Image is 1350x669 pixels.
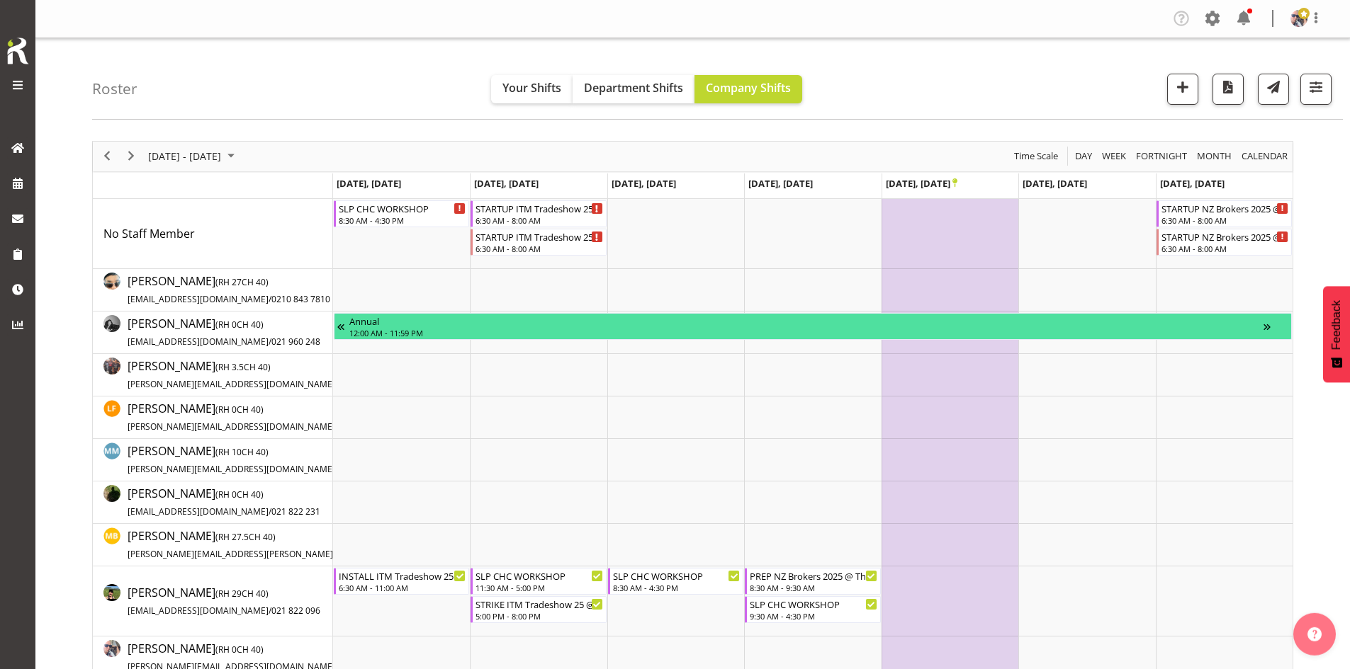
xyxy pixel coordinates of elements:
span: [EMAIL_ADDRESS][DOMAIN_NAME] [128,605,269,617]
h4: Roster [92,81,137,97]
span: RH 27 [218,276,242,288]
div: SLP CHC WORKSHOP [613,568,740,583]
span: / [269,293,271,305]
div: STARTUP ITM Tradeshow 25 @ [PERSON_NAME] On Site @ 0700 [476,201,602,215]
td: Aof Anujarawat resource [93,269,333,311]
span: [DATE], [DATE] [474,177,539,190]
span: RH 3.5 [218,361,244,373]
a: [PERSON_NAME](RH 0CH 40)[PERSON_NAME][EMAIL_ADDRESS][DOMAIN_NAME] [128,400,387,434]
div: 6:30 AM - 8:00 AM [1161,243,1288,254]
div: Rosey McKimmie"s event - INSTALL ITM Tradeshow 25 @ Te Pae On Site @ 0700 Begin From Monday, Nove... [334,568,469,595]
button: Fortnight [1134,147,1190,165]
span: ( CH 40) [215,446,269,458]
span: RH 0 [218,319,237,331]
span: [EMAIL_ADDRESS][DOMAIN_NAME] [128,293,269,305]
span: [DATE] - [DATE] [147,147,223,165]
a: [PERSON_NAME](RH 10CH 40)[PERSON_NAME][EMAIL_ADDRESS][DOMAIN_NAME] [128,442,387,476]
span: / [269,505,271,518]
div: 8:30 AM - 4:30 PM [339,215,466,226]
img: shaun-dalgetty840549a0c8df28bbc325279ea0715bbc.png [1290,10,1307,27]
span: [PERSON_NAME][EMAIL_ADDRESS][DOMAIN_NAME] [128,378,335,390]
div: No Staff Member"s event - STARTUP NZ Brokers 2025 @ Te Pae On SIte @ 0700 Begin From Sunday, Nove... [1157,200,1292,227]
span: Fortnight [1135,147,1188,165]
span: [DATE], [DATE] [337,177,401,190]
button: Send a list of all shifts for the selected filtered period to all rostered employees. [1258,74,1289,105]
span: RH 0 [218,404,237,416]
span: 021 822 231 [271,505,320,518]
div: 11:30 AM - 5:00 PM [476,582,602,593]
span: Your Shifts [502,80,561,96]
div: 6:30 AM - 11:00 AM [339,582,466,593]
button: Download a PDF of the roster according to the set date range. [1213,74,1244,105]
span: [PERSON_NAME] [128,273,330,306]
span: / [269,605,271,617]
span: Company Shifts [706,80,791,96]
div: INSTALL ITM Tradeshow 25 @ [PERSON_NAME] On Site @ 0700 [339,568,466,583]
span: [PERSON_NAME][EMAIL_ADDRESS][PERSON_NAME][DOMAIN_NAME] [128,548,402,560]
div: 8:30 AM - 4:30 PM [613,582,740,593]
a: [PERSON_NAME](RH 27.5CH 40)[PERSON_NAME][EMAIL_ADDRESS][PERSON_NAME][DOMAIN_NAME] [128,527,459,561]
div: No Staff Member"s event - SLP CHC WORKSHOP Begin From Monday, November 10, 2025 at 8:30:00 AM GMT... [334,200,469,227]
td: Lance Ferguson resource [93,396,333,439]
span: [EMAIL_ADDRESS][DOMAIN_NAME] [128,336,269,348]
div: No Staff Member"s event - STARTUP ITM Tradeshow 25 @ Te Pae On Site @ 0700 Begin From Tuesday, No... [471,200,606,227]
div: 8:30 AM - 9:30 AM [750,582,877,593]
div: STARTUP NZ Brokers 2025 @ [PERSON_NAME] On SIte @ 0700 [1161,201,1288,215]
td: Hayden Watts resource [93,311,333,354]
div: Rosey McKimmie"s event - SLP CHC WORKSHOP Begin From Wednesday, November 12, 2025 at 8:30:00 AM G... [608,568,743,595]
a: [PERSON_NAME](RH 0CH 40)[EMAIL_ADDRESS][DOMAIN_NAME]/021 960 248 [128,315,320,349]
span: ( CH 40) [215,531,276,543]
button: Feedback - Show survey [1323,286,1350,382]
span: 021 960 248 [271,336,320,348]
span: ( CH 40) [215,644,264,656]
div: STARTUP ITM Tradeshow 25 @ [PERSON_NAME] On Site @ 0700 [476,229,602,244]
a: No Staff Member [103,225,195,242]
span: calendar [1240,147,1289,165]
button: Next [122,147,141,165]
span: [DATE], [DATE] [1023,177,1087,190]
a: [PERSON_NAME](RH 3.5CH 40)[PERSON_NAME][EMAIL_ADDRESS][DOMAIN_NAME] [128,358,387,391]
span: Time Scale [1013,147,1059,165]
span: Month [1196,147,1233,165]
span: RH 27.5 [218,531,249,543]
div: previous period [95,142,119,171]
div: Annual [349,314,1264,328]
span: Week [1101,147,1127,165]
div: PREP NZ Brokers 2025 @ The Workshop [750,568,877,583]
button: Month [1239,147,1290,165]
button: Filter Shifts [1300,74,1332,105]
button: Previous [98,147,117,165]
span: 0210 843 7810 [271,293,330,305]
div: Rosey McKimmie"s event - SLP CHC WORKSHOP Begin From Tuesday, November 11, 2025 at 11:30:00 AM GM... [471,568,606,595]
button: Department Shifts [573,75,694,103]
button: Timeline Week [1100,147,1129,165]
span: 021 822 096 [271,605,320,617]
span: ( CH 40) [215,319,264,331]
span: [PERSON_NAME] [128,528,459,561]
span: [EMAIL_ADDRESS][DOMAIN_NAME] [128,505,269,518]
span: [DATE], [DATE] [748,177,813,190]
div: Hayden Watts"s event - Annual Begin From Saturday, November 1, 2025 at 12:00:00 AM GMT+13:00 Ends... [334,313,1292,340]
img: help-xxl-2.png [1307,627,1322,641]
button: November 2025 [146,147,241,165]
div: 6:30 AM - 8:00 AM [476,243,602,254]
td: Michel Bonette resource [93,524,333,566]
div: 5:00 PM - 8:00 PM [476,610,602,622]
span: RH 10 [218,446,242,458]
span: Department Shifts [584,80,683,96]
button: Company Shifts [694,75,802,103]
span: [DATE], [DATE] [886,177,957,190]
div: No Staff Member"s event - STARTUP NZ Brokers 2025 @ Te Pae On SIte @ 0700 Begin From Sunday, Nove... [1157,229,1292,256]
div: Rosey McKimmie"s event - STRIKE ITM Tradeshow 25 @ Te Pae On Site @ 1730 Begin From Tuesday, Nove... [471,596,606,623]
span: [PERSON_NAME] [128,401,387,433]
a: [PERSON_NAME](RH 0CH 40)[EMAIL_ADDRESS][DOMAIN_NAME]/021 822 231 [128,485,320,519]
div: 6:30 AM - 8:00 AM [1161,215,1288,226]
div: STARTUP NZ Brokers 2025 @ [PERSON_NAME] On SIte @ 0700 [1161,229,1288,244]
span: [PERSON_NAME] [128,486,320,518]
td: Rosey McKimmie resource [93,566,333,636]
a: [PERSON_NAME](RH 29CH 40)[EMAIL_ADDRESS][DOMAIN_NAME]/021 822 096 [128,584,320,618]
div: next period [119,142,143,171]
div: 9:30 AM - 4:30 PM [750,610,877,622]
span: No Staff Member [103,226,195,241]
div: 6:30 AM - 8:00 AM [476,215,602,226]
